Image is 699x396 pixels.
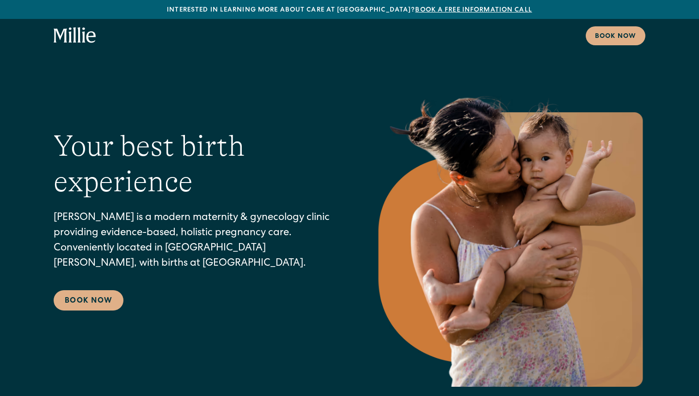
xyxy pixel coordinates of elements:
[54,128,338,200] h1: Your best birth experience
[586,26,645,45] a: Book now
[54,211,338,272] p: [PERSON_NAME] is a modern maternity & gynecology clinic providing evidence-based, holistic pregna...
[415,7,532,13] a: Book a free information call
[595,32,636,42] div: Book now
[375,82,645,387] img: Mother holding and kissing her baby on the cheek.
[54,290,123,311] a: Book Now
[54,27,96,44] a: home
